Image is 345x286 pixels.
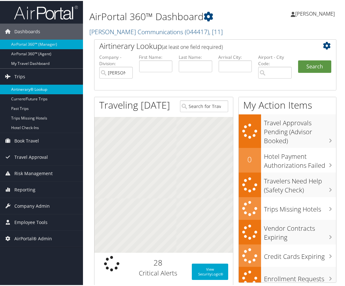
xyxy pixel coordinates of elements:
span: ( 044417 ) [185,27,209,35]
a: Vendor Contracts Expiring [239,219,336,243]
h1: AirPortal 360™ Dashboard [89,9,257,22]
span: Book Travel [14,132,39,148]
h1: Traveling [DATE] [99,97,170,111]
span: AirPortal® Admin [14,230,52,246]
label: Last Name: [179,53,212,59]
label: First Name: [139,53,173,59]
label: Airport - City Code: [258,53,292,66]
h3: Travel Approvals Pending (Advisor Booked) [264,114,336,144]
span: Employee Tools [14,213,48,229]
a: Trips Missing Hotels [239,196,336,219]
span: Dashboards [14,23,40,39]
span: Company Admin [14,197,50,213]
span: Risk Management [14,165,53,181]
a: 0Hotel Payment Authorizations Failed [239,147,336,172]
h2: Airtinerary Lookup [99,40,311,50]
a: [PERSON_NAME] [291,3,341,22]
a: Travelers Need Help (Safety Check) [239,172,336,196]
span: (at least one field required) [162,43,223,50]
a: [PERSON_NAME] Communications [89,27,223,35]
button: Search [298,59,332,72]
a: Credit Cards Expiring [239,243,336,266]
img: airportal-logo.png [14,4,78,19]
h3: Enrollment Requests [264,270,336,282]
span: [PERSON_NAME] [295,9,335,16]
h3: Hotel Payment Authorizations Failed [264,148,336,169]
label: Company - Division: [99,53,133,66]
span: Travel Approval [14,148,48,164]
h3: Trips Missing Hotels [264,201,336,213]
h1: My Action Items [239,97,336,111]
span: Reporting [14,181,35,197]
label: Arrival City: [219,53,252,59]
h3: Vendor Contracts Expiring [264,220,336,241]
a: Travel Approvals Pending (Advisor Booked) [239,113,336,147]
h3: Critical Alerts [134,268,182,277]
h3: Travelers Need Help (Safety Check) [264,173,336,194]
h2: 0 [239,153,261,164]
a: View SecurityLogic® [192,263,229,279]
span: Trips [14,68,25,84]
input: Search for Traveler [180,99,228,111]
h2: 28 [134,256,182,267]
span: , [ 11 ] [209,27,223,35]
h3: Credit Cards Expiring [264,248,336,260]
